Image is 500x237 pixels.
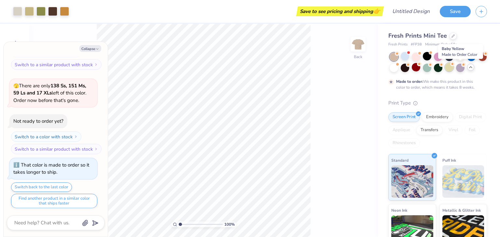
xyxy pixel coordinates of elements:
[387,5,435,18] input: Untitled Design
[388,112,420,122] div: Screen Print
[388,32,447,40] span: Fresh Prints Mini Tee
[94,63,98,67] img: Switch to a similar product with stock
[425,42,458,47] span: Minimum Order: 50 +
[11,144,102,154] button: Switch to a similar product with stock
[13,82,86,104] span: There are only left of this color. Order now before that's gone.
[224,221,235,227] span: 100 %
[298,6,382,16] div: Save to see pricing and shipping
[455,112,486,122] div: Digital Print
[13,118,63,124] div: Not ready to order yet?
[388,138,420,148] div: Rhinestones
[373,7,380,15] span: 👉
[442,52,477,57] span: Made to Order Color
[391,207,407,214] span: Neon Ink
[11,194,97,208] button: Find another product in a similar color that ships faster
[11,59,102,70] button: Switch to a similar product with stock
[352,38,365,51] img: Back
[74,135,78,139] img: Switch to a color with stock
[440,6,471,17] button: Save
[391,165,433,198] img: Standard
[411,42,422,47] span: # FP38
[94,147,98,151] img: Switch to a similar product with stock
[465,125,480,135] div: Foil
[422,112,453,122] div: Embroidery
[388,99,487,107] div: Print Type
[13,162,89,176] div: That color is made to order so it takes longer to ship.
[444,125,463,135] div: Vinyl
[11,182,72,192] button: Switch back to the last color
[442,207,481,214] span: Metallic & Glitter Ink
[388,125,414,135] div: Applique
[391,157,409,164] span: Standard
[13,83,19,89] span: 🫣
[442,157,456,164] span: Puff Ink
[438,44,483,59] div: Baby Yellow
[442,165,484,198] img: Puff Ink
[79,45,101,52] button: Collapse
[396,79,476,90] div: We make this product in this color to order, which means it takes 8 weeks.
[354,54,362,60] div: Back
[11,47,81,57] button: Switch to a color with stock
[416,125,442,135] div: Transfers
[11,131,81,142] button: Switch to a color with stock
[388,42,408,47] span: Fresh Prints
[396,79,423,84] strong: Made to order:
